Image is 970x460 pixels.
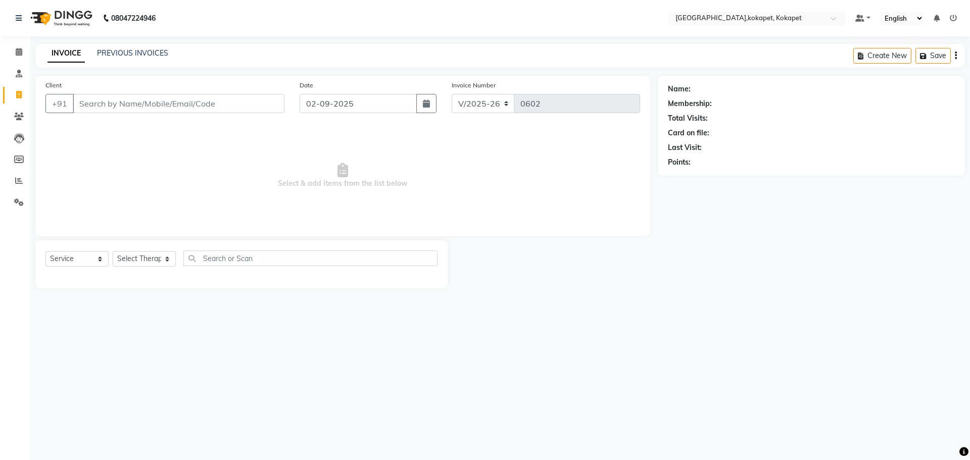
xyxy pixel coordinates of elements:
a: INVOICE [47,44,85,63]
label: Date [300,81,313,90]
input: Search by Name/Mobile/Email/Code [73,94,284,113]
img: logo [26,4,95,32]
label: Invoice Number [452,81,496,90]
button: +91 [45,94,74,113]
div: Name: [668,84,691,94]
input: Search or Scan [183,250,438,266]
b: 08047224946 [111,4,156,32]
div: Last Visit: [668,142,702,153]
div: Card on file: [668,128,709,138]
button: Create New [853,48,911,64]
div: Points: [668,157,691,168]
div: Total Visits: [668,113,708,124]
div: Membership: [668,98,712,109]
button: Save [915,48,951,64]
a: PREVIOUS INVOICES [97,48,168,58]
span: Select & add items from the list below [45,125,640,226]
label: Client [45,81,62,90]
